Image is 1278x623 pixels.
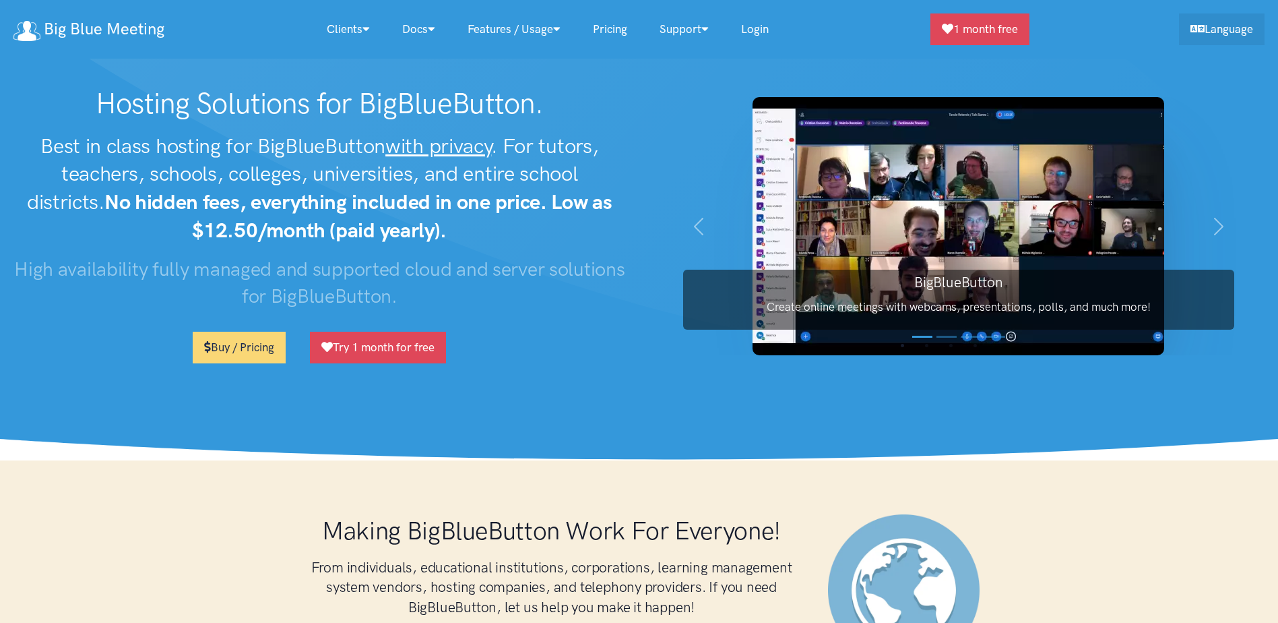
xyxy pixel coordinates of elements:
[643,15,725,44] a: Support
[451,15,577,44] a: Features / Usage
[104,189,612,243] strong: No hidden fees, everything included in one price. Low as $12.50/month (paid yearly).
[13,256,626,310] h3: High availability fully managed and supported cloud and server solutions for BigBlueButton.
[193,332,286,363] a: Buy / Pricing
[13,86,626,121] h1: Hosting Solutions for BigBlueButton.
[386,15,451,44] a: Docs
[311,15,386,44] a: Clients
[385,133,491,158] u: with privacy
[302,558,801,617] h3: From individuals, educational institutions, corporations, learning management system vendors, hos...
[683,272,1234,292] h3: BigBlueButton
[310,332,446,363] a: Try 1 month for free
[753,97,1164,355] img: BigBlueButton screenshot
[930,13,1029,45] a: 1 month free
[13,15,164,44] a: Big Blue Meeting
[577,15,643,44] a: Pricing
[13,21,40,41] img: logo
[302,514,801,547] h1: Making BigBlueButton Work For Everyone!
[725,15,785,44] a: Login
[13,132,626,245] h2: Best in class hosting for BigBlueButton . For tutors, teachers, schools, colleges, universities, ...
[683,298,1234,316] p: Create online meetings with webcams, presentations, polls, and much more!
[1179,13,1265,45] a: Language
